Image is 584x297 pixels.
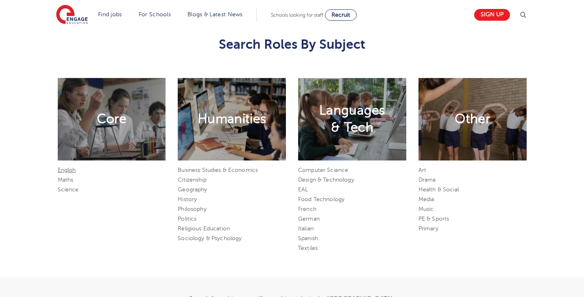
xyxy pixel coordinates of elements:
[474,9,510,21] a: Sign up
[298,167,348,173] a: Computer Science
[455,111,490,128] h2: Other
[418,186,459,193] a: Health & Social
[98,11,122,17] a: Find jobs
[418,225,438,232] a: Primary
[298,235,318,241] a: Spanish
[58,177,74,183] a: Maths
[56,5,88,25] img: Engage Education
[178,177,207,183] a: Citizenship
[331,12,350,18] span: Recruit
[187,11,243,17] a: Blogs & Latest News
[97,111,126,128] h2: Core
[178,225,230,232] a: Religious Education
[319,102,385,136] h2: Languages & Tech
[418,177,436,183] a: Drama
[271,12,323,18] span: Schools looking for staff
[178,167,258,173] a: Business Studies & Economics
[58,167,76,173] a: English
[298,206,316,212] a: French
[418,167,426,173] a: Art
[178,216,196,222] a: Politics
[418,216,449,222] a: PE & Sports
[139,11,171,17] a: For Schools
[178,235,242,241] a: Sociology & Psychology
[198,111,266,128] h2: Humanities
[298,225,314,232] a: Italian
[219,37,365,52] span: Search Roles By Subject
[298,177,354,183] a: Design & Technology
[298,245,318,251] a: Textiles
[298,196,344,202] a: Food Technology
[178,186,207,193] a: Geography
[178,206,206,212] a: Philosophy
[58,186,79,193] a: Science
[325,9,357,21] a: Recruit
[418,206,434,212] a: Music
[298,186,308,193] a: EAL
[418,196,434,202] a: Media
[298,216,320,222] a: German
[178,196,197,202] a: History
